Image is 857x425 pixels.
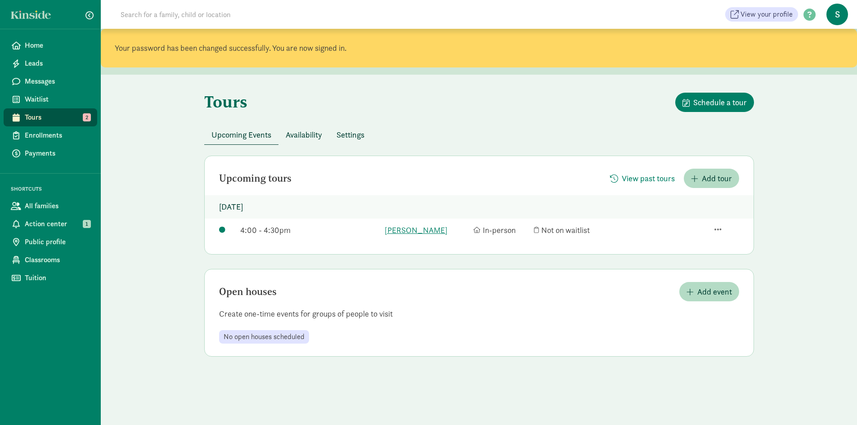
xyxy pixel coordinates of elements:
[240,224,380,236] div: 4:00 - 4:30pm
[329,125,372,144] button: Settings
[224,333,305,341] span: No open houses scheduled
[473,224,529,236] div: In-person
[603,174,682,184] a: View past tours
[204,125,278,144] button: Upcoming Events
[740,9,793,20] span: View your profile
[4,90,97,108] a: Waitlist
[4,144,97,162] a: Payments
[83,113,91,121] span: 2
[4,36,97,54] a: Home
[4,251,97,269] a: Classrooms
[693,96,747,108] span: Schedule a tour
[25,112,90,123] span: Tours
[4,72,97,90] a: Messages
[337,129,364,141] span: Settings
[826,4,848,25] span: S
[25,201,90,211] span: All families
[675,93,754,112] button: Schedule a tour
[4,54,97,72] a: Leads
[4,269,97,287] a: Tuition
[725,7,798,22] a: View your profile
[622,172,675,184] span: View past tours
[4,215,97,233] a: Action center 1
[684,169,739,188] button: Add tour
[534,224,618,236] div: Not on waitlist
[4,126,97,144] a: Enrollments
[204,93,247,111] h1: Tours
[4,108,97,126] a: Tours 2
[603,169,682,188] button: View past tours
[83,220,91,228] span: 1
[25,130,90,141] span: Enrollments
[115,5,368,23] input: Search for a family, child or location
[278,125,329,144] button: Availability
[4,197,97,215] a: All families
[25,273,90,283] span: Tuition
[25,40,90,51] span: Home
[205,195,754,219] p: [DATE]
[205,309,754,319] p: Create one-time events for groups of people to visit
[25,94,90,105] span: Waitlist
[812,382,857,425] iframe: Chat Widget
[25,76,90,87] span: Messages
[25,237,90,247] span: Public profile
[385,224,469,236] a: [PERSON_NAME]
[697,286,732,298] span: Add event
[211,129,271,141] span: Upcoming Events
[4,233,97,251] a: Public profile
[25,58,90,69] span: Leads
[25,255,90,265] span: Classrooms
[219,173,292,184] h2: Upcoming tours
[679,282,739,301] button: Add event
[25,219,90,229] span: Action center
[286,129,322,141] span: Availability
[219,286,277,297] h2: Open houses
[702,172,732,184] span: Add tour
[25,148,90,159] span: Payments
[115,43,843,54] p: Your password has been changed successfully. You are now signed in.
